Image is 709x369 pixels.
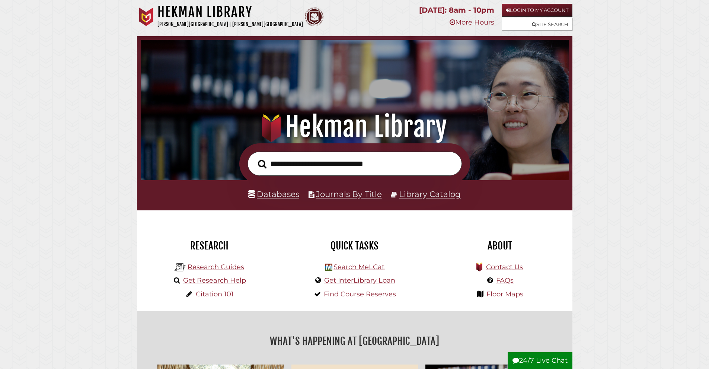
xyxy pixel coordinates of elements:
[450,18,494,26] a: More Hours
[175,262,186,273] img: Hekman Library Logo
[143,239,277,252] h2: Research
[157,4,303,20] h1: Hekman Library
[137,7,156,26] img: Calvin University
[288,239,422,252] h2: Quick Tasks
[486,263,523,271] a: Contact Us
[325,264,332,271] img: Hekman Library Logo
[502,4,572,17] a: Login to My Account
[324,276,395,284] a: Get InterLibrary Loan
[333,263,384,271] a: Search MeLCat
[305,7,323,26] img: Calvin Theological Seminary
[143,333,567,350] h2: What's Happening at [GEOGRAPHIC_DATA]
[419,4,494,17] p: [DATE]: 8am - 10pm
[196,290,234,298] a: Citation 101
[258,159,266,169] i: Search
[399,189,461,199] a: Library Catalog
[151,111,558,143] h1: Hekman Library
[324,290,396,298] a: Find Course Reserves
[433,239,567,252] h2: About
[188,263,244,271] a: Research Guides
[183,276,246,284] a: Get Research Help
[486,290,523,298] a: Floor Maps
[248,189,299,199] a: Databases
[496,276,514,284] a: FAQs
[316,189,382,199] a: Journals By Title
[502,18,572,31] a: Site Search
[157,20,303,29] p: [PERSON_NAME][GEOGRAPHIC_DATA] | [PERSON_NAME][GEOGRAPHIC_DATA]
[254,158,270,171] button: Search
